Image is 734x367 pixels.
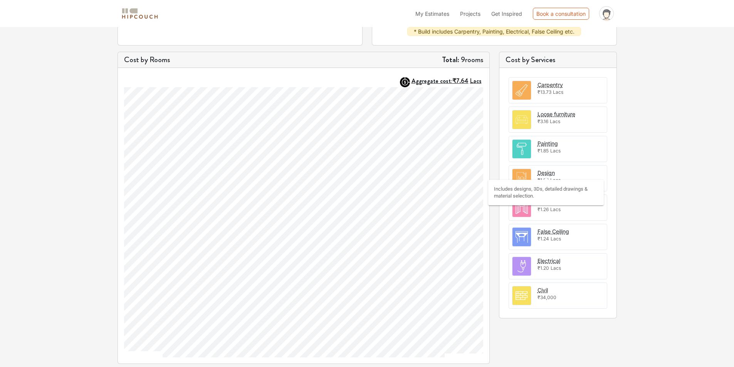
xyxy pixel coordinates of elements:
span: Lacs [470,76,482,85]
span: ₹3.16 [537,118,548,124]
span: ₹34,000 [537,294,556,300]
strong: Aggregate cost: [412,76,482,85]
span: Lacs [551,265,561,271]
button: Aggregate cost:₹7.64Lacs [412,77,483,85]
img: AggregateIcon [400,77,410,87]
div: Includes designs, 3Ds, detailed drawings & material selection. [494,186,598,200]
div: Book a consultation [533,8,589,20]
img: room.svg [512,169,531,188]
button: Carpentry [537,81,563,89]
img: logo-horizontal.svg [121,7,159,20]
a: [DOMAIN_NAME] [448,352,482,359]
span: logo-horizontal.svg [121,5,159,22]
span: ₹1.20 [537,265,549,271]
img: room.svg [512,257,531,276]
img: room.svg [512,286,531,305]
button: False Ceiling [537,227,569,235]
h5: 9 rooms [442,55,483,64]
button: Civil [537,286,548,294]
span: ₹7.64 [452,76,469,85]
span: ₹13.73 [537,89,551,95]
span: Projects [460,10,480,17]
img: room.svg [512,110,531,129]
button: Loose furniture [537,110,575,118]
span: Get Inspired [491,10,522,17]
span: Lacs [550,148,561,154]
button: Electrical [537,257,560,265]
h5: Cost by Rooms [124,55,170,64]
img: room.svg [512,81,531,100]
span: Lacs [553,89,563,95]
img: room.svg [512,228,531,246]
span: ₹1.85 [537,148,549,154]
span: ₹1.26 [537,206,549,212]
img: room.svg [512,140,531,158]
div: * Build includes Carpentry, Painting, Electrical, False Ceiling etc. [407,27,581,36]
button: Design [537,169,555,177]
span: My Estimates [415,10,449,17]
h5: Cost by Services [506,55,610,64]
span: ₹1.24 [537,236,549,242]
span: Lacs [551,236,561,242]
strong: Total: [442,54,459,65]
button: Painting [537,139,558,147]
span: Lacs [550,118,560,124]
span: Lacs [550,206,561,212]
